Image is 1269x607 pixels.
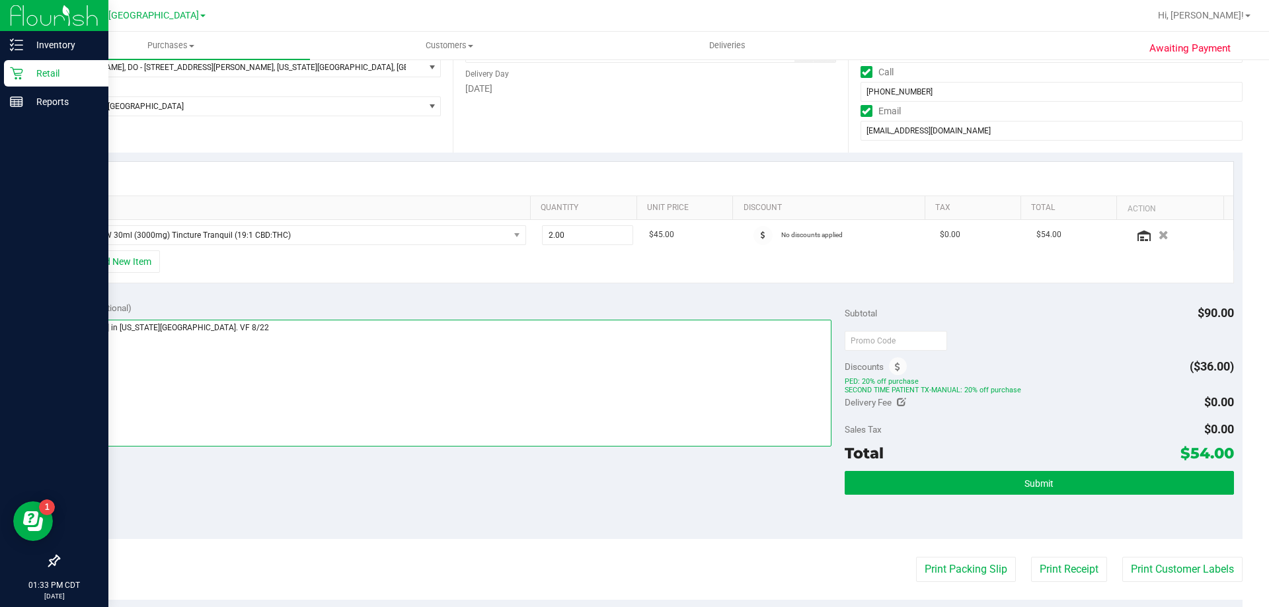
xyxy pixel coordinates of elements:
label: Email [861,102,901,121]
a: Discount [744,203,920,213]
span: Deliveries [691,40,763,52]
span: $90.00 [1198,306,1234,320]
span: select [424,97,440,116]
inline-svg: Reports [10,95,23,108]
p: 01:33 PM CDT [6,579,102,591]
iframe: Resource center [13,501,53,541]
span: select [424,58,440,77]
div: [DATE] [465,82,835,96]
input: 2.00 [543,226,633,244]
input: Format: (999) 999-9999 [861,82,1243,102]
button: Print Receipt [1031,557,1107,582]
span: No discounts applied [781,231,843,238]
button: + Add New Item [78,250,160,273]
a: Deliveries [588,32,866,59]
label: Call [861,63,894,82]
span: Awaiting Payment [1149,41,1231,56]
span: TX Austin [GEOGRAPHIC_DATA] [64,10,199,21]
span: , [GEOGRAPHIC_DATA] [393,63,473,72]
span: NO DATA FOUND [76,225,526,245]
label: Delivery Day [465,68,509,80]
a: SKU [78,203,525,213]
span: TX Austin [GEOGRAPHIC_DATA] [59,97,424,116]
span: $45.00 [649,229,674,241]
span: Hi, [PERSON_NAME]! [1158,10,1244,20]
span: [PERSON_NAME], DO - [STREET_ADDRESS][PERSON_NAME] [64,63,274,72]
span: $0.00 [1204,395,1234,409]
span: Discounts [845,355,884,378]
p: Reports [23,94,102,110]
span: $54.00 [1036,229,1061,241]
iframe: Resource center unread badge [39,499,55,515]
i: Edit Delivery Fee [897,398,906,407]
span: Submit [1024,478,1054,489]
span: PED: 20% off purchase [845,376,1233,386]
span: ($36.00) [1190,359,1234,373]
span: Sales Tax [845,424,882,435]
span: TX SW 30ml (3000mg) Tincture Tranquil (19:1 CBD:THC) [77,226,509,244]
span: $0.00 [940,229,960,241]
span: Purchases [32,40,310,52]
button: Print Customer Labels [1122,557,1243,582]
p: Retail [23,65,102,81]
button: Submit [845,471,1233,495]
span: , [US_STATE][GEOGRAPHIC_DATA] [274,63,393,72]
a: Tax [935,203,1016,213]
button: Print Packing Slip [916,557,1016,582]
a: Purchases [32,32,310,59]
a: Total [1031,203,1112,213]
a: Unit Price [647,203,728,213]
inline-svg: Retail [10,67,23,80]
span: $0.00 [1204,422,1234,436]
a: Customers [310,32,588,59]
span: Total [845,444,884,462]
p: [DATE] [6,591,102,601]
p: Inventory [23,37,102,53]
span: Customers [311,40,588,52]
inline-svg: Inventory [10,38,23,52]
a: Quantity [541,203,632,213]
span: SECOND TIME PATIENT TX-MANUAL: 20% off purchase [845,386,1233,395]
input: Promo Code [845,331,947,351]
span: Subtotal [845,308,877,318]
span: Delivery Fee [845,397,892,408]
th: Action [1116,196,1223,220]
span: $54.00 [1180,444,1234,462]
